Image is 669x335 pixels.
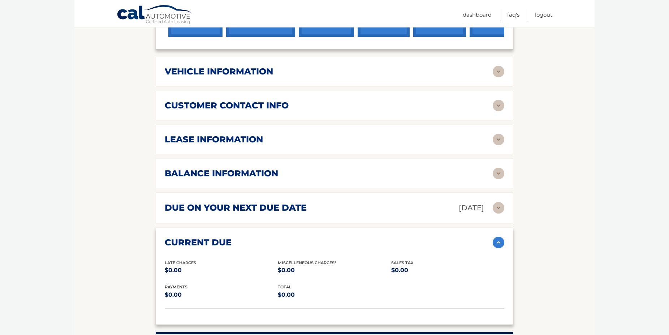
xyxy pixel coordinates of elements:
p: $0.00 [278,290,391,300]
p: $0.00 [165,290,278,300]
span: Late Charges [165,260,196,265]
span: Sales Tax [391,260,414,265]
p: $0.00 [391,265,504,275]
h2: lease information [165,134,263,145]
span: total [278,284,292,289]
a: Cal Automotive [117,5,193,26]
img: accordion-active.svg [493,237,504,248]
span: Miscelleneous Charges* [278,260,336,265]
img: accordion-rest.svg [493,66,504,77]
a: Logout [535,9,552,21]
h2: current due [165,237,232,248]
p: $0.00 [165,265,278,275]
img: accordion-rest.svg [493,100,504,111]
a: Dashboard [463,9,492,21]
h2: customer contact info [165,100,289,111]
img: accordion-rest.svg [493,202,504,214]
h2: balance information [165,168,278,179]
img: accordion-rest.svg [493,168,504,179]
span: payments [165,284,187,289]
h2: due on your next due date [165,202,307,213]
p: $0.00 [278,265,391,275]
p: [DATE] [459,202,484,214]
img: accordion-rest.svg [493,134,504,145]
a: FAQ's [507,9,519,21]
h2: vehicle information [165,66,273,77]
